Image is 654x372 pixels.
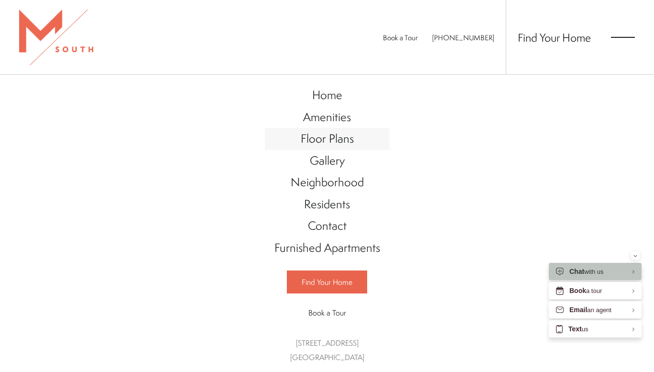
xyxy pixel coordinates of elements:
[19,10,93,65] img: MSouth
[265,106,390,128] a: Go to Amenities
[302,277,352,287] span: Find Your Home
[290,338,364,362] a: Get Directions to 5110 South Manhattan Avenue Tampa, FL 33611
[265,237,390,259] a: Go to Furnished Apartments (opens in a new tab)
[287,271,367,293] a: Find Your Home
[312,87,342,103] span: Home
[432,33,494,43] span: [PHONE_NUMBER]
[308,217,347,234] span: Contact
[265,150,390,172] a: Go to Gallery
[291,174,364,190] span: Neighborhood
[432,33,494,43] a: Call Us at 813-570-8014
[265,171,390,193] a: Go to Neighborhood
[611,33,635,42] button: Open Menu
[301,130,354,147] span: Floor Plans
[308,307,346,318] span: Book a Tour
[304,196,350,212] span: Residents
[518,30,591,45] a: Find Your Home
[265,128,390,150] a: Go to Floor Plans
[303,109,351,125] span: Amenities
[265,193,390,215] a: Go to Residents
[287,302,367,324] a: Book a Tour
[265,215,390,237] a: Go to Contact
[310,152,345,169] span: Gallery
[383,33,418,43] a: Book a Tour
[274,239,380,256] span: Furnished Apartments
[265,84,390,106] a: Go to Home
